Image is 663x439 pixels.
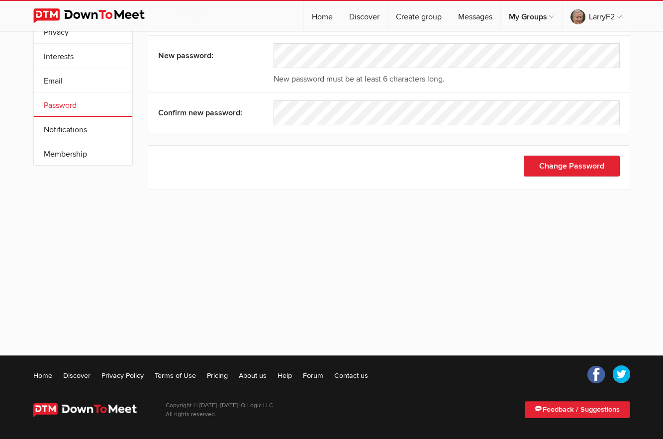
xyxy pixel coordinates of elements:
[341,1,387,31] a: Discover
[501,1,562,31] a: My Groups
[450,1,500,31] a: Messages
[388,1,450,31] a: Create group
[34,92,132,116] a: Password
[34,141,132,165] a: Membership
[612,365,630,383] a: Twitter
[563,1,630,31] a: LarryF2
[34,68,132,92] a: Email
[239,370,267,380] a: About us
[34,19,132,43] a: Privacy
[158,43,251,68] div: New password:
[155,370,196,380] a: Terms of Use
[278,370,292,380] a: Help
[33,370,52,380] a: Home
[101,370,144,380] a: Privacy Policy
[334,370,368,380] a: Contact us
[207,370,228,380] a: Pricing
[63,370,91,380] a: Discover
[216,413,223,417] span: 21st
[166,401,275,419] p: Copyright © [DATE]–[DATE] IQ-Logic LLC. All rights reserved.
[274,73,620,85] div: New password must be at least 6 characters long.
[525,401,630,418] a: Feedback / Suggestions
[33,403,151,417] img: DownToMeet
[34,44,132,68] a: Interests
[524,156,620,176] button: Change Password
[587,365,605,383] a: Facebook
[304,1,341,31] a: Home
[33,8,160,23] img: DownToMeet
[303,370,323,380] a: Forum
[34,117,132,141] a: Notifications
[158,100,251,125] div: Confirm new password:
